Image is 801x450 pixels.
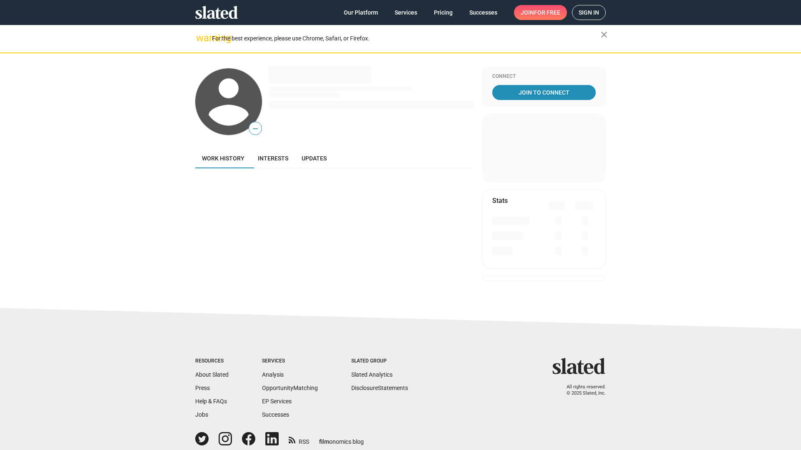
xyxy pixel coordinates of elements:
div: Slated Group [351,358,408,365]
span: for free [534,5,560,20]
span: Successes [469,5,497,20]
a: Jobs [195,411,208,418]
a: Slated Analytics [351,371,393,378]
a: Analysis [262,371,284,378]
div: Resources [195,358,229,365]
div: For the best experience, please use Chrome, Safari, or Firefox. [212,33,601,44]
a: RSS [289,433,309,446]
a: Joinfor free [514,5,567,20]
span: Work history [202,155,244,162]
a: Our Platform [337,5,385,20]
span: film [319,438,329,445]
span: Join To Connect [494,85,594,100]
a: OpportunityMatching [262,385,318,391]
span: Updates [302,155,327,162]
a: EP Services [262,398,292,405]
span: Our Platform [344,5,378,20]
div: Connect [492,73,596,80]
a: Help & FAQs [195,398,227,405]
a: Work history [195,148,251,168]
a: Successes [463,5,504,20]
a: Join To Connect [492,85,596,100]
div: Services [262,358,318,365]
p: All rights reserved. © 2025 Slated, Inc. [558,384,606,396]
span: Interests [258,155,288,162]
a: DisclosureStatements [351,385,408,391]
a: Successes [262,411,289,418]
a: Pricing [427,5,459,20]
span: — [249,123,262,134]
a: filmonomics blog [319,431,364,446]
span: Join [521,5,560,20]
span: Pricing [434,5,453,20]
mat-icon: close [599,30,609,40]
a: Updates [295,148,333,168]
a: Interests [251,148,295,168]
mat-icon: warning [196,33,206,43]
a: Services [388,5,424,20]
a: Sign in [572,5,606,20]
a: About Slated [195,371,229,378]
span: Sign in [579,5,599,20]
a: Press [195,385,210,391]
mat-card-title: Stats [492,196,508,205]
span: Services [395,5,417,20]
